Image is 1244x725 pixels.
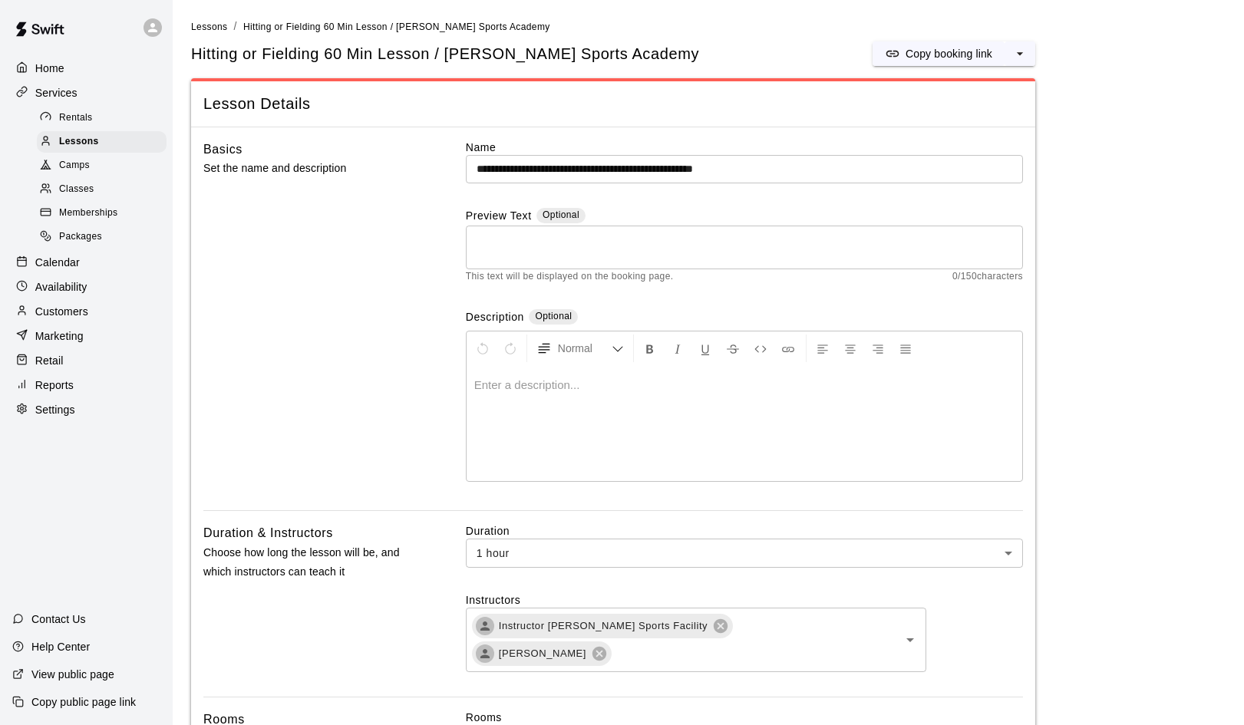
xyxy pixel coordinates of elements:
span: Optional [543,209,579,220]
span: Normal [558,341,612,356]
button: Center Align [837,334,863,362]
a: Packages [37,226,173,249]
a: Lessons [37,130,173,153]
span: [PERSON_NAME] [490,646,596,661]
nav: breadcrumb [191,18,1226,35]
a: Availability [12,275,160,298]
p: Copy booking link [906,46,992,61]
p: Availability [35,279,87,295]
label: Description [466,309,524,327]
label: Instructors [466,592,1023,608]
div: Lessons [37,131,167,153]
span: 0 / 150 characters [952,269,1023,285]
button: Format Italics [665,334,691,362]
button: Insert Code [747,334,774,362]
p: Set the name and description [203,159,417,178]
a: Memberships [37,202,173,226]
p: Home [35,61,64,76]
div: Packages [37,226,167,248]
p: Retail [35,353,64,368]
a: Services [12,81,160,104]
button: Format Strikethrough [720,334,746,362]
span: Rentals [59,110,93,126]
p: Marketing [35,328,84,344]
button: Open [899,629,921,651]
a: Camps [37,154,173,178]
h5: Hitting or Fielding 60 Min Lesson / [PERSON_NAME] Sports Academy [191,44,699,64]
a: Rentals [37,106,173,130]
span: Hitting or Fielding 60 Min Lesson / [PERSON_NAME] Sports Academy [243,21,550,32]
span: Packages [59,229,102,245]
p: Help Center [31,639,90,654]
div: Classes [37,179,167,200]
div: Rentals [37,107,167,129]
a: Calendar [12,251,160,274]
button: Undo [470,334,496,362]
label: Name [466,140,1023,155]
span: Camps [59,158,90,173]
span: Lesson Details [203,94,1023,114]
span: Instructor [PERSON_NAME] Sports Facility [490,618,717,634]
p: Reports [35,377,74,393]
div: German Duran [476,644,494,663]
a: Reports [12,374,160,397]
span: Memberships [59,206,117,221]
div: 1 hour [466,539,1023,567]
li: / [234,18,237,35]
p: Settings [35,402,75,417]
a: Marketing [12,325,160,348]
label: Preview Text [466,208,532,226]
p: Contact Us [31,611,86,627]
button: Justify Align [893,334,919,362]
button: Left Align [810,334,836,362]
button: select merge strategy [1005,41,1035,66]
span: Lessons [59,134,99,150]
p: Customers [35,304,88,319]
a: Classes [37,178,173,202]
button: Formatting Options [530,334,630,362]
button: Copy booking link [873,41,1005,66]
p: Copy public page link [31,694,136,710]
h6: Duration & Instructors [203,523,333,543]
div: Instructor [PERSON_NAME] Sports Facility [472,614,733,638]
button: Insert Link [775,334,801,362]
span: Lessons [191,21,228,32]
a: Customers [12,300,160,323]
button: Right Align [865,334,891,362]
label: Duration [466,523,1023,539]
div: Instructor Duran Sports Facility [476,617,494,635]
label: Rooms [466,710,1023,725]
a: Lessons [191,20,228,32]
p: Choose how long the lesson will be, and which instructors can teach it [203,543,417,582]
div: [PERSON_NAME] [472,641,612,666]
a: Retail [12,349,160,372]
p: Calendar [35,255,80,270]
p: View public page [31,667,114,682]
div: Camps [37,155,167,176]
h6: Basics [203,140,243,160]
button: Format Underline [692,334,718,362]
span: Optional [535,311,572,321]
a: Home [12,57,160,80]
button: Format Bold [637,334,663,362]
div: Memberships [37,203,167,224]
button: Redo [497,334,523,362]
span: This text will be displayed on the booking page. [466,269,674,285]
span: Classes [59,182,94,197]
div: split button [873,41,1035,66]
a: Settings [12,398,160,421]
p: Services [35,85,78,101]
